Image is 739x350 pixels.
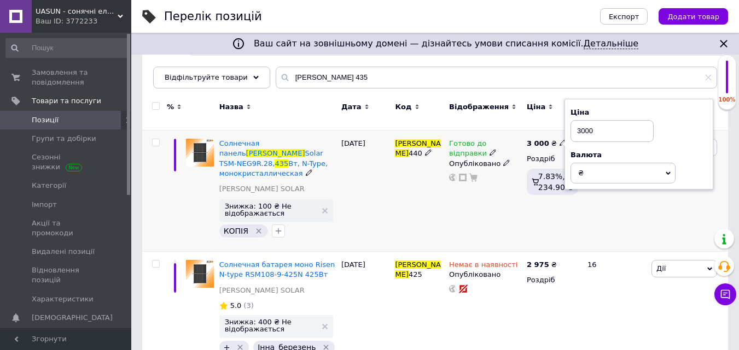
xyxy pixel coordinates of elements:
[449,159,521,169] div: Опубліковано
[527,139,549,147] b: 3 000
[32,218,101,238] span: Акції та промокоди
[32,313,113,323] span: [DEMOGRAPHIC_DATA]
[659,8,728,25] button: Додати товар
[224,227,248,235] span: КОПІЯ
[714,283,736,305] button: Чат з покупцем
[409,270,422,278] span: 425
[32,247,95,257] span: Видалені позиції
[32,181,66,191] span: Категорії
[395,102,411,112] span: Код
[219,260,335,278] a: Солнечная батарея моно Risen N-type RSM108-9-425N 425Вт
[164,11,262,22] div: Перелік позицій
[32,115,59,125] span: Позиції
[167,102,174,112] span: %
[254,38,638,49] span: Ваш сайт на зовнішньому домені — дізнайтесь умови списання комісії.
[527,139,567,149] div: ₴
[584,38,639,49] a: Детальніше
[527,154,578,164] div: Роздріб
[656,264,666,272] span: Дії
[395,260,440,278] span: [PERSON_NAME]
[219,184,305,194] a: [PERSON_NAME] SOLAR
[449,270,521,280] div: Опубліковано
[219,286,305,295] a: [PERSON_NAME] SOLAR
[32,68,101,87] span: Замовлення та повідомлення
[219,102,243,112] span: Назва
[246,149,305,157] span: [PERSON_NAME]
[219,139,328,177] a: Солнечная панель[PERSON_NAME]Solar TSM-NEG9R.28,435Вт, N-Type, монокристаллическая
[32,200,57,210] span: Імпорт
[600,8,648,25] button: Експорт
[449,260,517,272] span: Немає в наявності
[32,96,101,106] span: Товари та послуги
[275,159,288,168] span: 435
[571,108,707,117] div: Ціна
[717,37,730,50] svg: Закрити
[449,139,487,161] span: Готово до відправки
[36,16,131,26] div: Ваш ID: 3772233
[32,265,101,285] span: Відновлення позицій
[341,102,362,112] span: Дата
[32,294,94,304] span: Характеристики
[36,7,118,16] span: UASUN - сонячні електростанції
[571,150,707,160] div: Валюта
[449,102,509,112] span: Відображення
[225,203,317,217] span: Знижка: 100 ₴ Не відображається
[5,38,129,58] input: Пошук
[609,13,639,21] span: Експорт
[395,139,440,157] span: [PERSON_NAME]
[219,159,328,177] span: Вт, N-Type, монокристаллическая
[527,260,549,269] b: 2 975
[718,96,736,104] div: 100%
[527,260,557,270] div: ₴
[219,139,260,157] span: Солнечная панель
[186,260,214,288] img: Солнечная батарея моно Risen N-type RSM108-9-425N 425Вт
[581,130,649,252] div: 0
[165,73,248,81] span: Відфільтруйте товари
[527,275,578,285] div: Роздріб
[225,318,317,333] span: Знижка: 400 ₴ Не відображається
[527,102,545,112] span: Ціна
[667,13,719,21] span: Додати товар
[32,152,101,172] span: Сезонні знижки
[243,301,253,310] span: (3)
[578,169,584,177] span: ₴
[219,149,323,167] span: Solar TSM-NEG9R.28,
[32,134,96,144] span: Групи та добірки
[276,67,717,88] input: Пошук по назві позиції, артикулу і пошуковим запитам
[538,172,573,192] span: 7.83%, 234.90 ₴
[186,139,214,167] img: Солнечная панель Trina Solar TSM-NEG9R.28, 435 Вт, N-Type, монокристаллическая
[230,301,242,310] span: 5.0
[409,149,422,157] span: 440
[339,130,393,252] div: [DATE]
[254,227,263,235] svg: Видалити мітку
